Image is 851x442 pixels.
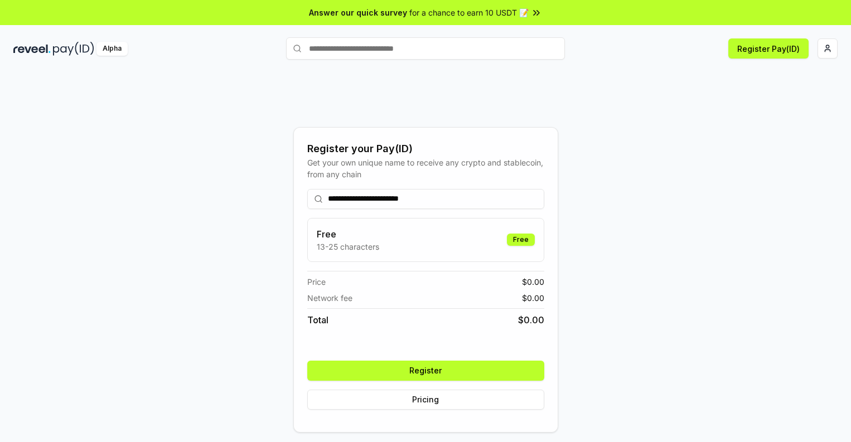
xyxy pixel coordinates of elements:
[307,361,544,381] button: Register
[728,38,809,59] button: Register Pay(ID)
[317,227,379,241] h3: Free
[96,42,128,56] div: Alpha
[307,141,544,157] div: Register your Pay(ID)
[522,292,544,304] span: $ 0.00
[307,157,544,180] div: Get your own unique name to receive any crypto and stablecoin, from any chain
[518,313,544,327] span: $ 0.00
[307,292,352,304] span: Network fee
[307,390,544,410] button: Pricing
[307,276,326,288] span: Price
[307,313,328,327] span: Total
[409,7,529,18] span: for a chance to earn 10 USDT 📝
[13,42,51,56] img: reveel_dark
[317,241,379,252] p: 13-25 characters
[522,276,544,288] span: $ 0.00
[507,234,535,246] div: Free
[309,7,407,18] span: Answer our quick survey
[53,42,94,56] img: pay_id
